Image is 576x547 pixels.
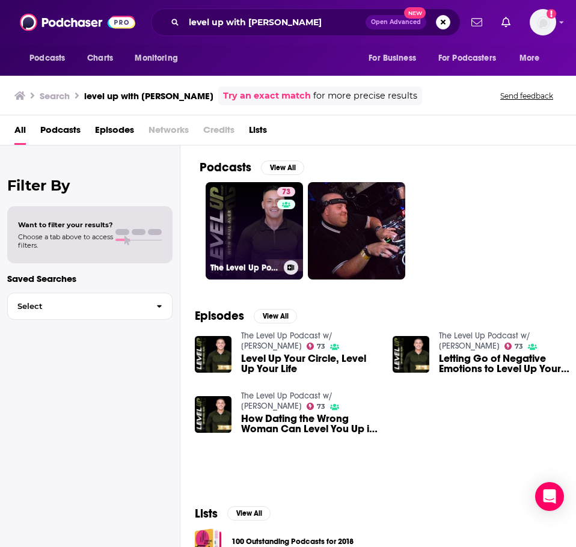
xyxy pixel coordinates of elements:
[195,336,231,373] img: Level Up Your Circle, Level Up Your Life
[149,120,189,145] span: Networks
[210,263,279,273] h3: The Level Up Podcast w/ [PERSON_NAME]
[467,12,487,32] a: Show notifications dropdown
[307,403,326,410] a: 73
[369,50,416,67] span: For Business
[184,13,366,32] input: Search podcasts, credits, & more...
[535,482,564,511] div: Open Intercom Messenger
[135,50,177,67] span: Monitoring
[206,182,303,280] a: 73The Level Up Podcast w/ [PERSON_NAME]
[195,308,244,323] h2: Episodes
[307,343,326,350] a: 73
[317,344,325,349] span: 73
[227,506,271,521] button: View All
[7,177,173,194] h2: Filter By
[261,160,304,175] button: View All
[200,160,304,175] a: PodcastsView All
[223,89,311,103] a: Try an exact match
[254,309,297,323] button: View All
[18,221,113,229] span: Want to filter your results?
[203,120,234,145] span: Credits
[18,233,113,249] span: Choose a tab above to access filters.
[497,91,557,101] button: Send feedback
[40,90,70,102] h3: Search
[195,506,271,521] a: ListsView All
[195,506,218,521] h2: Lists
[511,47,555,70] button: open menu
[519,50,540,67] span: More
[530,9,556,35] button: Show profile menu
[438,50,496,67] span: For Podcasters
[439,353,576,374] a: Letting Go of Negative Emotions to Level Up Your Life
[515,344,523,349] span: 73
[84,90,213,102] h3: level up with [PERSON_NAME]
[14,120,26,145] a: All
[317,404,325,409] span: 73
[504,343,524,350] a: 73
[241,353,378,374] a: Level Up Your Circle, Level Up Your Life
[430,47,513,70] button: open menu
[21,47,81,70] button: open menu
[366,15,426,29] button: Open AdvancedNew
[530,9,556,35] span: Logged in as GregKubie
[241,414,378,434] a: How Dating the Wrong Woman Can Level You Up in Life
[195,308,297,323] a: EpisodesView All
[241,391,332,411] a: The Level Up Podcast w/ Paul Alex
[151,8,461,36] div: Search podcasts, credits, & more...
[497,12,515,32] a: Show notifications dropdown
[126,47,193,70] button: open menu
[277,187,295,197] a: 73
[200,160,251,175] h2: Podcasts
[282,186,290,198] span: 73
[87,50,113,67] span: Charts
[29,50,65,67] span: Podcasts
[7,293,173,320] button: Select
[195,396,231,433] img: How Dating the Wrong Woman Can Level You Up in Life
[7,273,173,284] p: Saved Searches
[8,302,147,310] span: Select
[95,120,134,145] a: Episodes
[79,47,120,70] a: Charts
[313,89,417,103] span: for more precise results
[393,336,429,373] img: Letting Go of Negative Emotions to Level Up Your Life
[404,7,426,19] span: New
[241,331,332,351] a: The Level Up Podcast w/ Paul Alex
[249,120,267,145] a: Lists
[530,9,556,35] img: User Profile
[40,120,81,145] a: Podcasts
[439,331,530,351] a: The Level Up Podcast w/ Paul Alex
[547,9,556,19] svg: Add a profile image
[20,11,135,34] img: Podchaser - Follow, Share and Rate Podcasts
[371,19,421,25] span: Open Advanced
[360,47,431,70] button: open menu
